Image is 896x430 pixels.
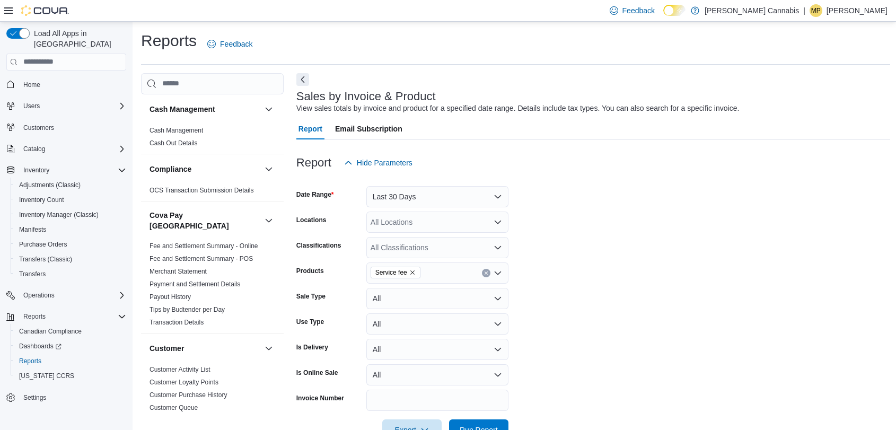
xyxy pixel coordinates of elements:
span: Adjustments (Classic) [15,179,126,191]
label: Date Range [296,190,334,199]
span: Transfers [15,268,126,280]
span: Operations [23,291,55,300]
a: OCS Transaction Submission Details [150,187,254,194]
label: Sale Type [296,292,326,301]
a: Payout History [150,293,191,301]
div: View sales totals by invoice and product for a specified date range. Details include tax types. Y... [296,103,740,114]
button: Customer [262,342,275,355]
span: Inventory Manager (Classic) [19,210,99,219]
input: Dark Mode [663,5,686,16]
span: Payout History [150,293,191,301]
a: Customer Purchase History [150,391,227,399]
span: Feedback [220,39,252,49]
span: Reports [23,312,46,321]
span: Home [23,81,40,89]
button: Settings [2,390,130,405]
span: Purchase Orders [19,240,67,249]
button: Users [19,100,44,112]
a: Tips by Budtender per Day [150,306,225,313]
a: Customer Activity List [150,366,210,373]
label: Locations [296,216,327,224]
a: Transaction Details [150,319,204,326]
button: Remove Service fee from selection in this group [409,269,416,276]
button: Customer [150,343,260,354]
span: Purchase Orders [15,238,126,251]
span: Fee and Settlement Summary - POS [150,255,253,263]
span: Catalog [19,143,126,155]
span: Inventory [19,164,126,177]
button: Hide Parameters [340,152,417,173]
a: Cash Out Details [150,139,198,147]
div: Cash Management [141,124,284,154]
a: New Customers [150,417,195,424]
div: Cova Pay [GEOGRAPHIC_DATA] [141,240,284,333]
a: Purchase Orders [15,238,72,251]
button: Reports [19,310,50,323]
button: Purchase Orders [11,237,130,252]
button: Catalog [2,142,130,156]
span: Manifests [19,225,46,234]
button: All [366,364,508,385]
span: Users [19,100,126,112]
span: Tips by Budtender per Day [150,305,225,314]
button: All [366,339,508,360]
a: Transfers [15,268,50,280]
span: Cash Management [150,126,203,135]
a: Feedback [203,33,257,55]
label: Is Online Sale [296,368,338,377]
button: Next [296,73,309,86]
button: Compliance [262,163,275,175]
button: All [366,313,508,335]
a: Transfers (Classic) [15,253,76,266]
span: Email Subscription [335,118,402,139]
span: Adjustments (Classic) [19,181,81,189]
span: Dashboards [19,342,62,350]
button: Open list of options [494,243,502,252]
span: Inventory [23,166,49,174]
label: Classifications [296,241,341,250]
span: Dashboards [15,340,126,353]
img: Cova [21,5,69,16]
button: Inventory Count [11,192,130,207]
div: Compliance [141,184,284,201]
span: Customer Activity List [150,365,210,374]
label: Invoice Number [296,394,344,402]
a: Home [19,78,45,91]
button: Open list of options [494,269,502,277]
a: Settings [19,391,50,404]
span: Customers [23,124,54,132]
button: Compliance [150,164,260,174]
span: New Customers [150,416,195,425]
h3: Compliance [150,164,191,174]
a: Payment and Settlement Details [150,280,240,288]
button: Inventory [2,163,130,178]
a: Fee and Settlement Summary - Online [150,242,258,250]
span: Transfers (Classic) [19,255,72,264]
span: Load All Apps in [GEOGRAPHIC_DATA] [30,28,126,49]
span: Inventory Count [15,194,126,206]
span: Merchant Statement [150,267,207,276]
button: Canadian Compliance [11,324,130,339]
button: Cash Management [150,104,260,115]
button: Customers [2,120,130,135]
h3: Cova Pay [GEOGRAPHIC_DATA] [150,210,260,231]
span: Washington CCRS [15,370,126,382]
label: Use Type [296,318,324,326]
span: Feedback [622,5,655,16]
span: Customer Queue [150,403,198,412]
span: Customers [19,121,126,134]
a: Customer Loyalty Points [150,379,218,386]
button: Operations [2,288,130,303]
span: Reports [19,357,41,365]
span: Reports [15,355,126,367]
span: Home [19,78,126,91]
a: Dashboards [11,339,130,354]
a: Reports [15,355,46,367]
span: Reports [19,310,126,323]
h3: Report [296,156,331,169]
button: Inventory [19,164,54,177]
